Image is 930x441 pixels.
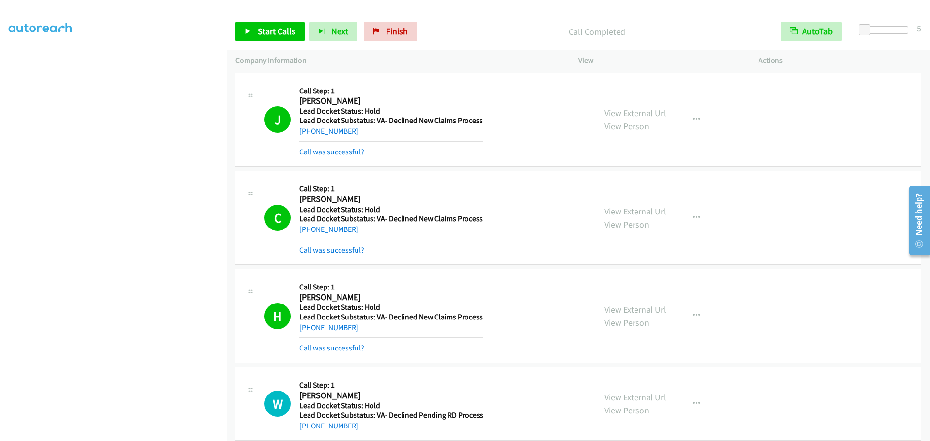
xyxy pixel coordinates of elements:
[604,206,666,217] a: View External Url
[578,55,741,66] p: View
[781,22,842,41] button: AutoTab
[299,194,480,205] h2: [PERSON_NAME]
[235,55,561,66] p: Company Information
[299,205,483,214] h5: Lead Docket Status: Hold
[258,26,295,37] span: Start Calls
[604,107,666,119] a: View External Url
[299,214,483,224] h5: Lead Docket Substatus: VA- Declined New Claims Process
[331,26,348,37] span: Next
[264,391,291,417] h1: W
[864,26,908,34] div: Delay between calls (in seconds)
[299,380,483,390] h5: Call Step: 1
[299,312,483,322] h5: Lead Docket Substatus: VA- Declined New Claims Process
[299,411,483,420] h5: Lead Docket Substatus: VA- Declined Pending RD Process
[430,25,763,38] p: Call Completed
[604,219,649,230] a: View Person
[299,147,364,156] a: Call was successful?
[299,282,483,292] h5: Call Step: 1
[299,106,483,116] h5: Lead Docket Status: Hold
[299,225,358,234] a: [PHONE_NUMBER]
[604,317,649,328] a: View Person
[299,86,483,96] h5: Call Step: 1
[235,22,305,41] a: Start Calls
[264,205,291,231] h1: C
[299,303,483,312] h5: Lead Docket Status: Hold
[604,405,649,416] a: View Person
[264,391,291,417] div: The call is yet to be attempted
[364,22,417,41] a: Finish
[604,392,666,403] a: View External Url
[299,126,358,136] a: [PHONE_NUMBER]
[604,304,666,315] a: View External Url
[299,116,483,125] h5: Lead Docket Substatus: VA- Declined New Claims Process
[917,22,921,35] div: 5
[264,106,291,133] h1: J
[299,245,364,255] a: Call was successful?
[604,121,649,132] a: View Person
[299,390,483,401] h2: [PERSON_NAME]
[299,292,480,303] h2: [PERSON_NAME]
[299,343,364,352] a: Call was successful?
[299,323,358,332] a: [PHONE_NUMBER]
[264,303,291,329] h1: H
[299,421,358,430] a: [PHONE_NUMBER]
[299,184,483,194] h5: Call Step: 1
[902,182,930,259] iframe: Resource Center
[299,95,480,106] h2: [PERSON_NAME]
[309,22,357,41] button: Next
[759,55,921,66] p: Actions
[299,401,483,411] h5: Lead Docket Status: Hold
[386,26,408,37] span: Finish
